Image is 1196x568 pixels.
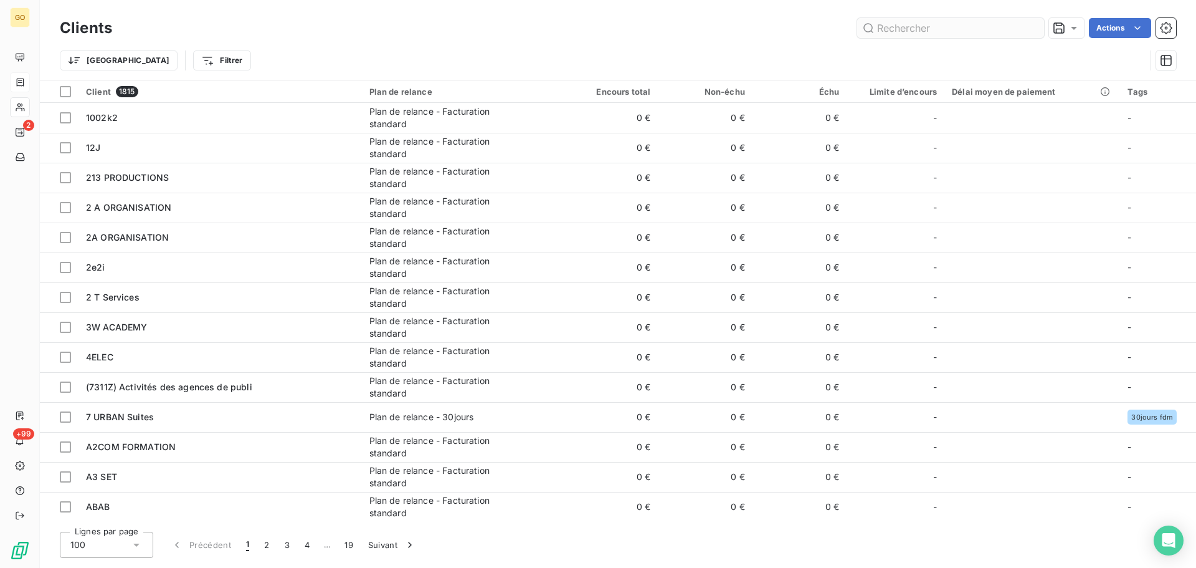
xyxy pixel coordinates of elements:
[116,86,138,97] span: 1815
[933,171,937,184] span: -
[564,223,658,253] td: 0 €
[658,223,752,253] td: 0 €
[86,352,113,362] span: 4ELEC
[369,465,525,489] div: Plan de relance - Facturation standard
[1127,262,1131,272] span: -
[86,292,140,302] span: 2 T Services
[933,351,937,363] span: -
[1127,382,1131,392] span: -
[752,492,847,522] td: 0 €
[60,51,178,70] button: [GEOGRAPHIC_DATA]
[86,441,176,452] span: A2COM FORMATION
[933,112,937,124] span: -
[752,103,847,133] td: 0 €
[86,501,110,512] span: ABAB
[297,532,317,558] button: 4
[933,381,937,393] span: -
[933,441,937,453] span: -
[760,87,840,97] div: Échu
[571,87,651,97] div: Encours total
[163,532,239,558] button: Précédent
[658,282,752,312] td: 0 €
[86,232,169,243] span: 2A ORGANISATION
[86,172,169,183] span: 213 PRODUCTIONS
[86,412,154,422] span: 7 URBAN Suites
[369,135,525,160] div: Plan de relance - Facturation standard
[564,432,658,462] td: 0 €
[933,471,937,483] span: -
[752,342,847,372] td: 0 €
[1127,87,1189,97] div: Tags
[1127,471,1131,482] span: -
[1127,352,1131,362] span: -
[369,87,556,97] div: Plan de relance
[10,7,30,27] div: GO
[1127,172,1131,183] span: -
[369,435,525,460] div: Plan de relance - Facturation standard
[1089,18,1151,38] button: Actions
[658,402,752,432] td: 0 €
[1127,501,1131,512] span: -
[564,342,658,372] td: 0 €
[369,195,525,220] div: Plan de relance - Facturation standard
[564,312,658,342] td: 0 €
[369,315,525,340] div: Plan de relance - Facturation standard
[564,163,658,193] td: 0 €
[564,103,658,133] td: 0 €
[564,492,658,522] td: 0 €
[658,103,752,133] td: 0 €
[86,262,105,272] span: 2e2i
[658,492,752,522] td: 0 €
[1127,202,1131,213] span: -
[369,285,525,310] div: Plan de relance - Facturation standard
[658,432,752,462] td: 0 €
[369,494,525,519] div: Plan de relance - Facturation standard
[257,532,277,558] button: 2
[369,255,525,280] div: Plan de relance - Facturation standard
[752,462,847,492] td: 0 €
[752,163,847,193] td: 0 €
[86,322,148,332] span: 3W ACADEMY
[86,142,100,153] span: 12J
[277,532,297,558] button: 3
[564,462,658,492] td: 0 €
[1127,441,1131,452] span: -
[658,133,752,163] td: 0 €
[369,225,525,250] div: Plan de relance - Facturation standard
[86,87,111,97] span: Client
[564,372,658,402] td: 0 €
[933,142,937,154] span: -
[752,133,847,163] td: 0 €
[658,193,752,223] td: 0 €
[933,411,937,423] span: -
[752,193,847,223] td: 0 €
[1131,413,1173,421] span: 30jours fdm
[13,428,34,440] span: +99
[1127,112,1131,123] span: -
[1127,142,1131,153] span: -
[665,87,745,97] div: Non-échu
[752,312,847,342] td: 0 €
[86,471,117,482] span: A3 SET
[658,342,752,372] td: 0 €
[86,112,118,123] span: 1002k2
[246,539,249,551] span: 1
[752,223,847,253] td: 0 €
[193,51,250,70] button: Filtrer
[854,87,937,97] div: Limite d’encours
[752,402,847,432] td: 0 €
[752,253,847,282] td: 0 €
[239,532,257,558] button: 1
[1127,232,1131,243] span: -
[933,231,937,244] span: -
[86,382,252,392] span: (7311Z) Activités des agences de publi
[1127,322,1131,332] span: -
[752,372,847,402] td: 0 €
[564,253,658,282] td: 0 €
[369,105,525,130] div: Plan de relance - Facturation standard
[1154,526,1184,556] div: Open Intercom Messenger
[86,202,171,213] span: 2 A ORGANISATION
[60,17,112,39] h3: Clients
[564,133,658,163] td: 0 €
[658,372,752,402] td: 0 €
